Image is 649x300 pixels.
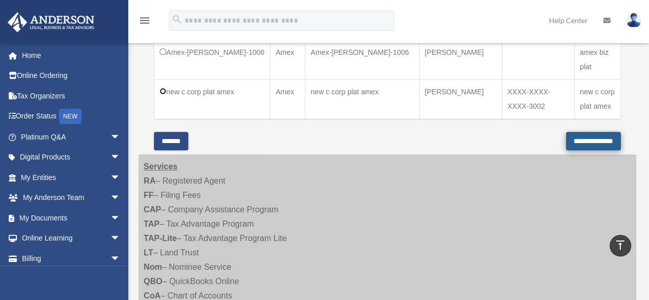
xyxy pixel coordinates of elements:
strong: QBO [144,277,162,286]
span: arrow_drop_down [110,167,131,188]
td: new c corp plat amex [154,79,270,119]
td: [PERSON_NAME] [419,39,502,79]
div: NEW [59,109,82,124]
strong: FF [144,191,154,199]
span: arrow_drop_down [110,228,131,249]
a: Digital Productsarrow_drop_down [7,147,136,168]
strong: CAP [144,205,161,214]
strong: LT [144,248,153,257]
a: Platinum Q&Aarrow_drop_down [7,127,136,147]
a: Tax Organizers [7,86,136,106]
i: menu [139,14,151,27]
a: Billingarrow_drop_down [7,248,131,269]
strong: Nom [144,263,162,271]
td: Amex-[PERSON_NAME]-1006 [154,39,270,79]
td: Amex-[PERSON_NAME]-1006 [305,39,419,79]
strong: TAP-Lite [144,234,177,243]
td: XXXX-XXXX-XXXX-3002 [502,79,574,119]
strong: TAP [144,219,160,228]
strong: RA [144,176,155,185]
img: User Pic [626,13,641,28]
td: Amex [270,79,305,119]
td: new c corp plat amex [305,79,419,119]
td: amex biz plat [575,39,621,79]
span: arrow_drop_down [110,147,131,168]
span: arrow_drop_down [110,127,131,148]
img: Anderson Advisors Platinum Portal [5,12,97,32]
td: [PERSON_NAME] [419,79,502,119]
strong: CoA [144,291,161,300]
a: Online Learningarrow_drop_down [7,228,136,249]
td: new c corp plat amex [575,79,621,119]
strong: Services [144,162,178,171]
span: arrow_drop_down [110,248,131,269]
span: arrow_drop_down [110,188,131,209]
a: menu [139,18,151,27]
a: My Documentsarrow_drop_down [7,208,136,228]
a: Order StatusNEW [7,106,136,127]
a: vertical_align_top [609,235,631,256]
i: vertical_align_top [614,239,626,251]
a: My Anderson Teamarrow_drop_down [7,188,136,208]
td: Amex [270,39,305,79]
a: Home [7,45,136,66]
i: search [171,14,183,25]
a: My Entitiesarrow_drop_down [7,167,136,188]
span: arrow_drop_down [110,208,131,229]
a: Online Ordering [7,66,136,86]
